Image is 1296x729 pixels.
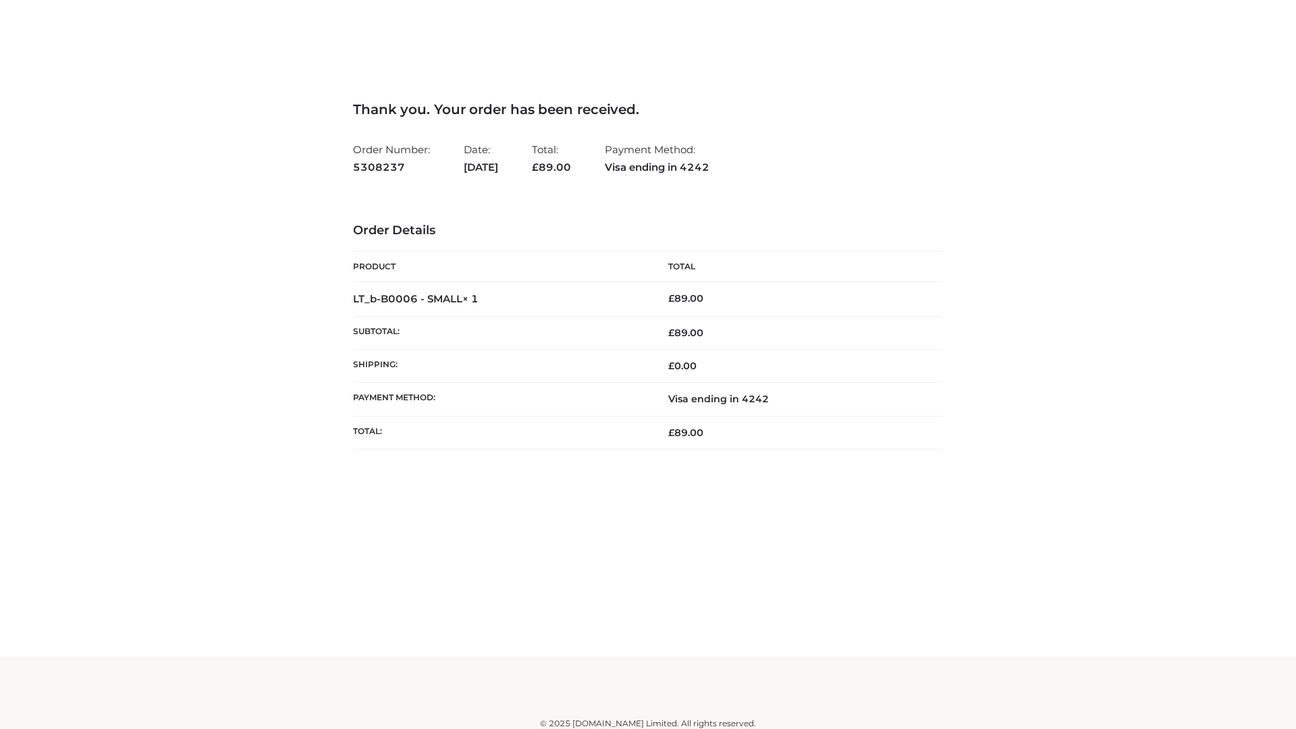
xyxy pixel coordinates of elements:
span: 89.00 [668,427,703,439]
span: 89.00 [668,327,703,339]
strong: Visa ending in 4242 [605,159,709,176]
li: Total: [532,138,571,179]
strong: [DATE] [464,159,498,176]
span: £ [668,292,674,304]
th: Payment method: [353,383,648,416]
li: Date: [464,138,498,179]
span: £ [668,427,674,439]
li: Order Number: [353,138,430,179]
span: £ [668,360,674,372]
bdi: 0.00 [668,360,697,372]
td: Visa ending in 4242 [648,383,943,416]
th: Shipping: [353,350,648,383]
h3: Order Details [353,223,943,238]
li: Payment Method: [605,138,709,179]
th: Subtotal: [353,316,648,349]
span: 89.00 [532,161,571,173]
th: Total [648,252,943,282]
h3: Thank you. Your order has been received. [353,101,943,117]
span: £ [668,327,674,339]
strong: 5308237 [353,159,430,176]
th: Product [353,252,648,282]
bdi: 89.00 [668,292,703,304]
th: Total: [353,416,648,449]
strong: LT_b-B0006 - SMALL [353,292,479,305]
span: £ [532,161,539,173]
strong: × 1 [462,292,479,305]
